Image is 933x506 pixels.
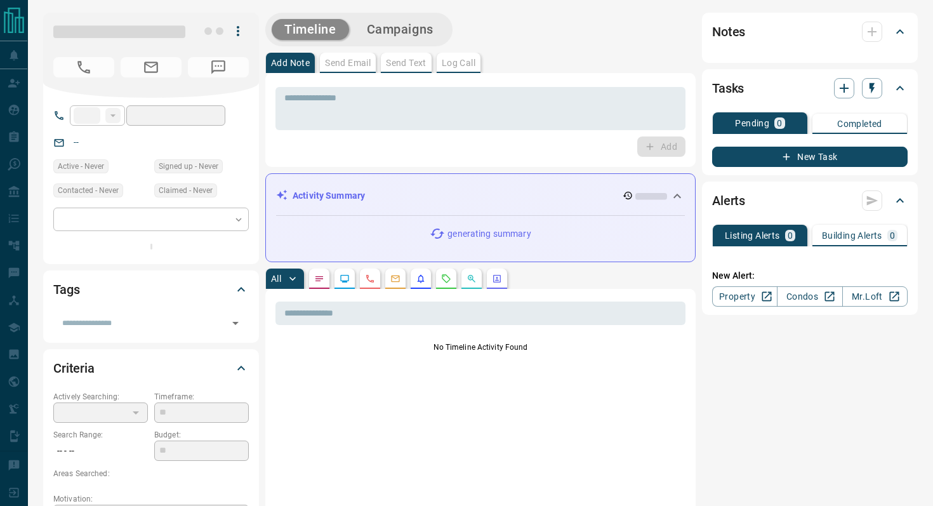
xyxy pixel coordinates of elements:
[712,22,745,42] h2: Notes
[58,160,104,173] span: Active - Never
[492,274,502,284] svg: Agent Actions
[390,274,400,284] svg: Emails
[271,274,281,283] p: All
[777,286,842,307] a: Condos
[53,429,148,441] p: Search Range:
[466,274,477,284] svg: Opportunities
[712,73,908,103] div: Tasks
[777,119,782,128] p: 0
[712,185,908,216] div: Alerts
[159,160,218,173] span: Signed up - Never
[227,314,244,332] button: Open
[725,231,780,240] p: Listing Alerts
[365,274,375,284] svg: Calls
[735,119,769,128] p: Pending
[53,279,79,300] h2: Tags
[354,19,446,40] button: Campaigns
[53,274,249,305] div: Tags
[275,342,685,353] p: No Timeline Activity Found
[712,286,777,307] a: Property
[712,147,908,167] button: New Task
[712,78,744,98] h2: Tasks
[53,353,249,383] div: Criteria
[272,19,349,40] button: Timeline
[53,441,148,462] p: -- - --
[53,391,148,403] p: Actively Searching:
[447,227,531,241] p: generating summary
[842,286,908,307] a: Mr.Loft
[822,231,882,240] p: Building Alerts
[788,231,793,240] p: 0
[314,274,324,284] svg: Notes
[837,119,882,128] p: Completed
[890,231,895,240] p: 0
[712,269,908,283] p: New Alert:
[53,468,249,479] p: Areas Searched:
[53,57,114,77] span: No Number
[712,190,745,211] h2: Alerts
[276,184,685,208] div: Activity Summary
[154,391,249,403] p: Timeframe:
[74,137,79,147] a: --
[159,184,213,197] span: Claimed - Never
[441,274,451,284] svg: Requests
[416,274,426,284] svg: Listing Alerts
[53,358,95,378] h2: Criteria
[154,429,249,441] p: Budget:
[340,274,350,284] svg: Lead Browsing Activity
[293,189,365,203] p: Activity Summary
[58,184,119,197] span: Contacted - Never
[271,58,310,67] p: Add Note
[712,17,908,47] div: Notes
[188,57,249,77] span: No Number
[53,493,249,505] p: Motivation:
[121,57,182,77] span: No Email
